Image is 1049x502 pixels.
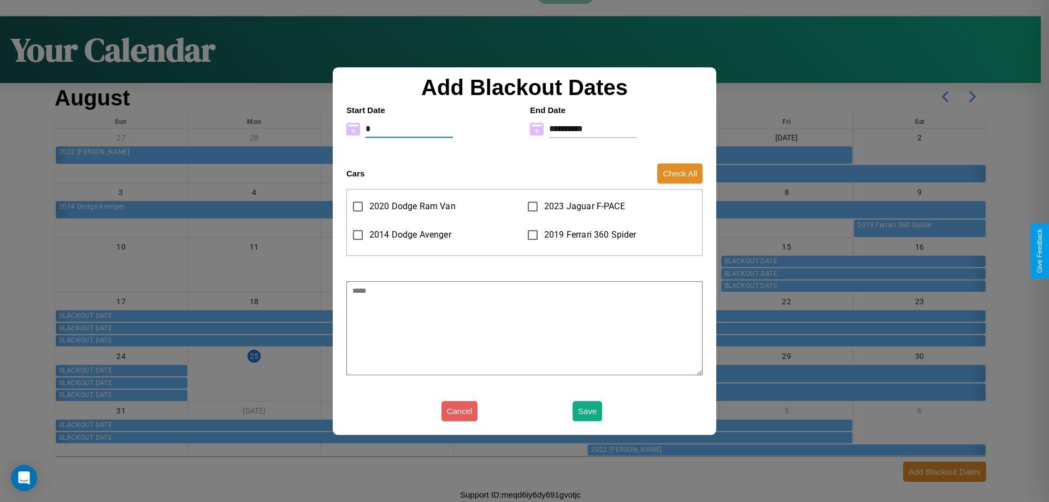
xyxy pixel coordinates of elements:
[657,163,703,184] button: Check All
[544,228,636,241] span: 2019 Ferrari 360 Spider
[341,75,708,100] h2: Add Blackout Dates
[369,200,456,213] span: 2020 Dodge Ram Van
[369,228,451,241] span: 2014 Dodge Avenger
[346,105,519,115] h4: Start Date
[544,200,625,213] span: 2023 Jaguar F-PACE
[530,105,703,115] h4: End Date
[441,401,478,421] button: Cancel
[1036,229,1044,273] div: Give Feedback
[573,401,602,421] button: Save
[346,169,364,178] h4: Cars
[11,465,37,491] div: Open Intercom Messenger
